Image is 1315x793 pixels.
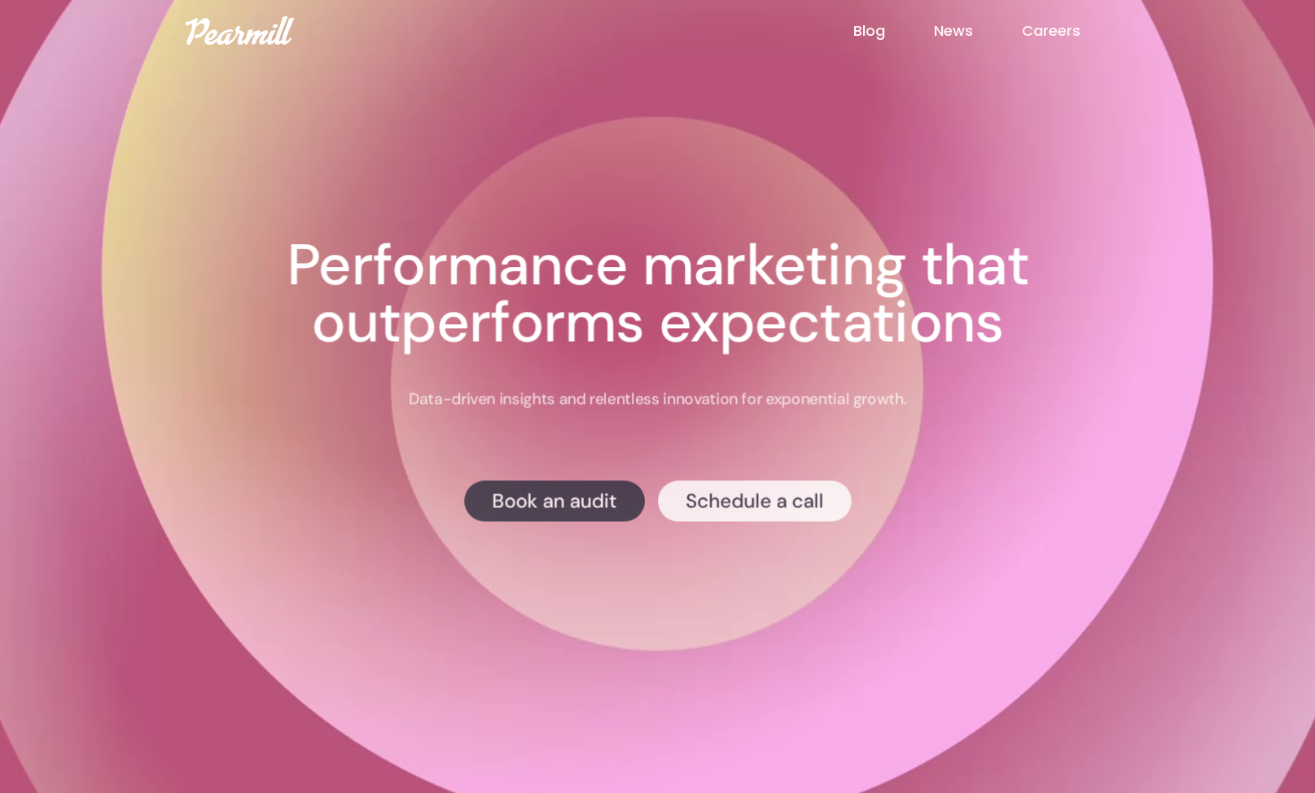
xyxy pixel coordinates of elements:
h1: Performance marketing that outperforms expectations [200,237,1116,351]
a: Careers [1022,20,1129,42]
img: Pearmill logo [186,16,294,45]
a: Schedule a call [658,480,852,521]
a: Book an audit [464,480,645,521]
p: Data-driven insights and relentless innovation for exponential growth. [409,389,906,410]
a: Blog [853,20,934,42]
a: News [934,20,1022,42]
